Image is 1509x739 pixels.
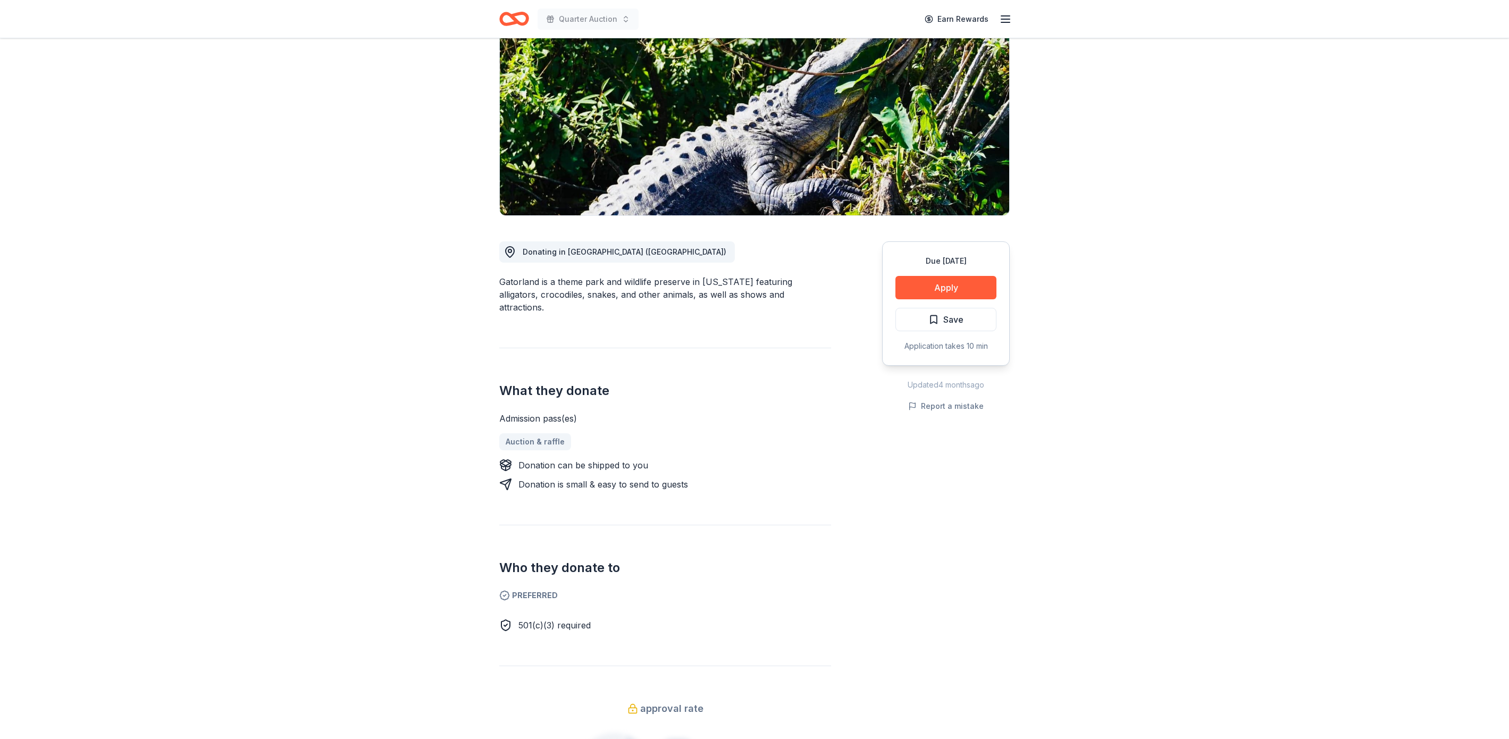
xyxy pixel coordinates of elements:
div: Donation is small & easy to send to guests [518,478,688,491]
span: Preferred [499,589,831,602]
button: Quarter Auction [538,9,639,30]
div: Admission pass(es) [499,412,831,425]
h2: Who they donate to [499,559,831,576]
a: Home [499,6,529,31]
a: Earn Rewards [918,10,995,29]
span: 501(c)(3) required [518,620,591,631]
button: Apply [895,276,996,299]
span: Donating in [GEOGRAPHIC_DATA] ([GEOGRAPHIC_DATA]) [523,247,726,256]
a: Auction & raffle [499,433,571,450]
div: Gatorland is a theme park and wildlife preserve in [US_STATE] featuring alligators, crocodiles, s... [499,275,831,314]
span: Quarter Auction [559,13,617,26]
h2: What they donate [499,382,831,399]
div: Donation can be shipped to you [518,459,648,472]
span: approval rate [640,700,703,717]
div: Application takes 10 min [895,340,996,352]
img: Image for Gatorland [500,12,1009,215]
button: Save [895,308,996,331]
button: Report a mistake [908,400,984,413]
span: Save [943,313,963,326]
div: Due [DATE] [895,255,996,267]
div: Updated 4 months ago [882,379,1010,391]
